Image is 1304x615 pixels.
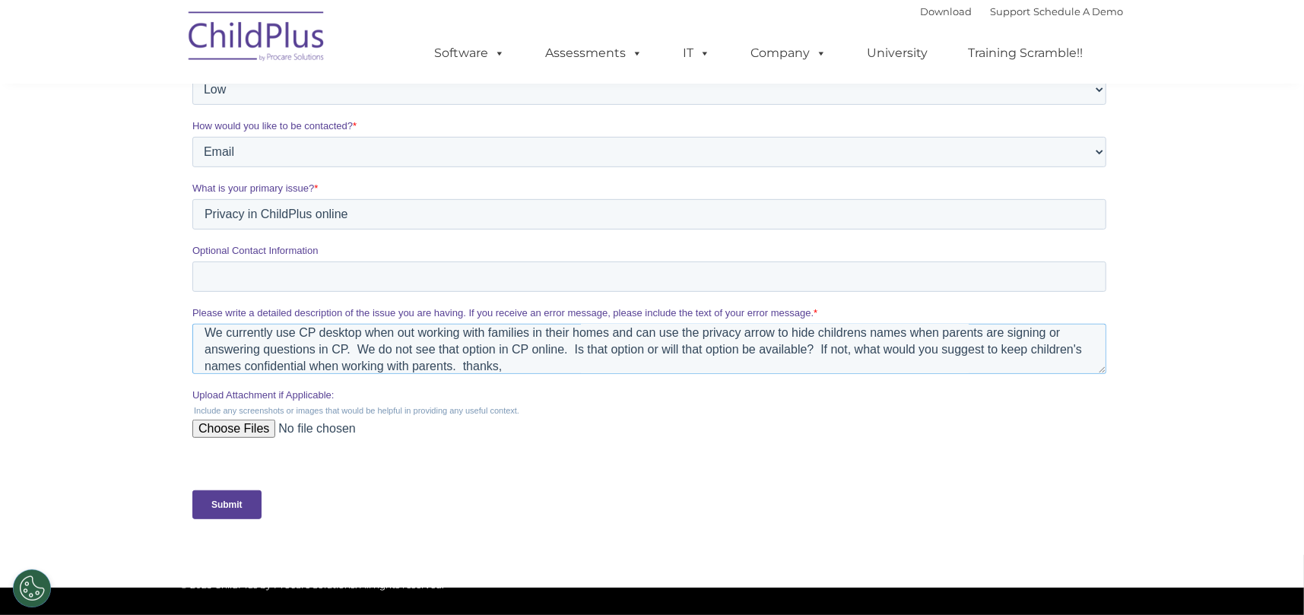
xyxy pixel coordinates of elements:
[921,5,1124,17] font: |
[531,38,658,68] a: Assessments
[953,38,1099,68] a: Training Scramble!!
[460,151,525,162] span: Phone number
[13,569,51,607] button: Cookies Settings
[736,38,842,68] a: Company
[668,38,726,68] a: IT
[991,5,1031,17] a: Support
[181,1,333,77] img: ChildPlus by Procare Solutions
[921,5,972,17] a: Download
[460,88,506,100] span: Last name
[420,38,521,68] a: Software
[852,38,944,68] a: University
[1034,5,1124,17] a: Schedule A Demo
